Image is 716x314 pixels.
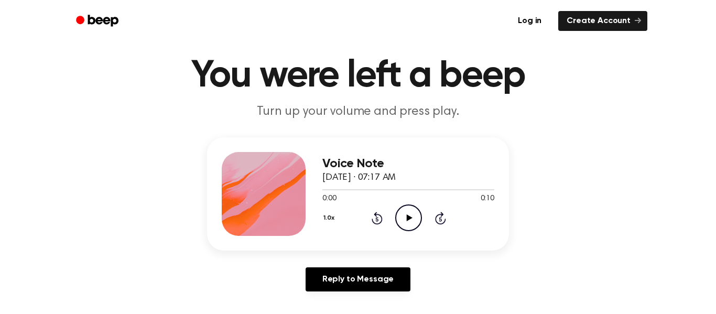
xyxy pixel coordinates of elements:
[90,57,626,95] h1: You were left a beep
[322,157,494,171] h3: Voice Note
[481,193,494,204] span: 0:10
[322,209,338,227] button: 1.0x
[306,267,410,291] a: Reply to Message
[69,11,128,31] a: Beep
[507,9,552,33] a: Log in
[322,173,396,182] span: [DATE] · 07:17 AM
[558,11,647,31] a: Create Account
[322,193,336,204] span: 0:00
[157,103,559,121] p: Turn up your volume and press play.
